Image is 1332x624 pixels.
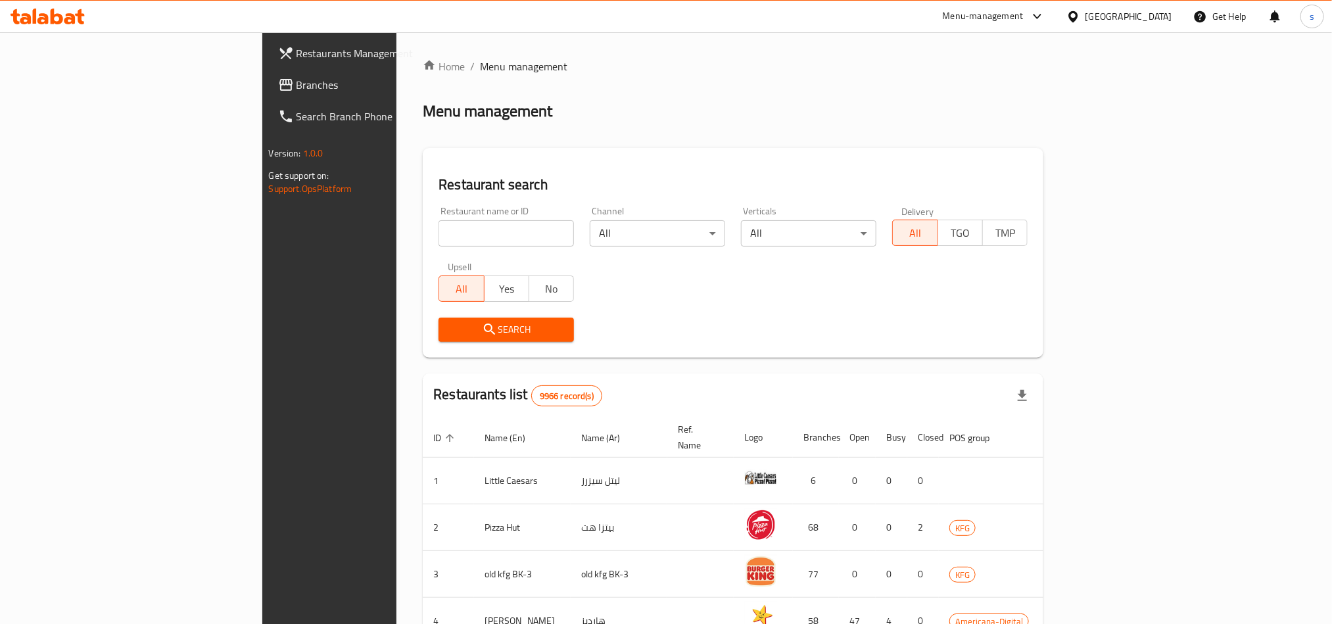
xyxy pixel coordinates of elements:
img: Pizza Hut [744,508,777,541]
td: 68 [793,504,839,551]
span: All [898,224,932,243]
button: TMP [982,220,1028,246]
th: Branches [793,418,839,458]
div: Menu-management [943,9,1024,24]
td: ليتل سيزرز [571,458,667,504]
span: 1.0.0 [303,145,323,162]
div: All [590,220,725,247]
th: Open [839,418,876,458]
td: 0 [839,504,876,551]
a: Support.OpsPlatform [269,180,352,197]
td: بيتزا هت [571,504,667,551]
span: Menu management [480,59,567,74]
div: [GEOGRAPHIC_DATA] [1085,9,1172,24]
span: Yes [490,279,524,299]
td: 0 [876,551,907,598]
span: Ref. Name [678,421,718,453]
div: Export file [1007,380,1038,412]
td: 6 [793,458,839,504]
td: 0 [839,551,876,598]
td: old kfg BK-3 [571,551,667,598]
input: Search for restaurant name or ID.. [439,220,574,247]
span: ID [433,430,458,446]
td: 0 [839,458,876,504]
button: All [439,276,484,302]
span: KFG [950,567,975,583]
a: Branches [268,69,485,101]
button: All [892,220,938,246]
div: Total records count [531,385,602,406]
th: Busy [876,418,907,458]
label: Delivery [901,206,934,216]
span: Restaurants Management [297,45,474,61]
a: Search Branch Phone [268,101,485,132]
button: Search [439,318,574,342]
h2: Restaurants list [433,385,602,406]
td: old kfg BK-3 [474,551,571,598]
h2: Restaurant search [439,175,1028,195]
span: Name (En) [485,430,542,446]
td: 77 [793,551,839,598]
nav: breadcrumb [423,59,1043,74]
td: 0 [876,504,907,551]
span: TMP [988,224,1022,243]
h2: Menu management [423,101,552,122]
span: Search Branch Phone [297,108,474,124]
img: Little Caesars [744,462,777,494]
span: 9966 record(s) [532,390,602,402]
div: All [741,220,876,247]
a: Restaurants Management [268,37,485,69]
span: All [444,279,479,299]
td: Pizza Hut [474,504,571,551]
td: Little Caesars [474,458,571,504]
span: Name (Ar) [581,430,637,446]
td: 2 [907,504,939,551]
span: No [535,279,569,299]
button: Yes [484,276,529,302]
span: Get support on: [269,167,329,184]
button: TGO [938,220,983,246]
span: TGO [943,224,978,243]
span: Search [449,322,563,338]
td: 0 [876,458,907,504]
td: 0 [907,458,939,504]
span: Version: [269,145,301,162]
button: No [529,276,574,302]
span: s [1310,9,1314,24]
label: Upsell [448,262,472,272]
img: old kfg BK-3 [744,555,777,588]
th: Logo [734,418,793,458]
span: POS group [949,430,1007,446]
span: KFG [950,521,975,536]
td: 0 [907,551,939,598]
th: Closed [907,418,939,458]
span: Branches [297,77,474,93]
